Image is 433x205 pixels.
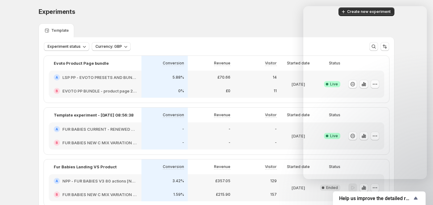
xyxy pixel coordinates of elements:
p: Conversion [163,164,184,169]
p: £215.90 [216,192,230,197]
p: Visitor [265,164,277,169]
p: Fur Babies Landing VS Product [54,164,117,170]
p: £0 [226,88,230,93]
h2: FUR BABIES NEW C MIX VARIATION (B) FOR TEST WAVE 2 [62,191,137,198]
p: Conversion [163,61,184,66]
h2: LSP PP - EVOTO PRESETS AND BUNDLE [62,74,137,80]
h2: NPP - FUR BABIES V3 80 actions [NEW LAYOUT 2025] [62,178,137,184]
h2: B [56,141,58,145]
p: 129 [270,178,277,183]
h2: EVOTO PP BUNDLE - product page 2 shorter with split top first B PAGE [62,88,137,94]
p: 3.42% [172,178,184,183]
h2: A [56,127,58,131]
p: 157 [270,192,277,197]
p: - [229,140,230,145]
p: 14 [273,75,277,80]
p: £70.66 [217,75,230,80]
p: [DATE] [292,81,305,87]
button: Show survey - Help us improve the detailed report for A/B campaigns [339,195,419,202]
p: [DATE] [292,133,305,139]
p: 5.88% [172,75,184,80]
p: Revenue [214,113,230,117]
p: Template experiment - [DATE] 08:56:38 [54,112,134,118]
button: Experiment status [44,42,89,51]
iframe: Intercom live chat [303,6,427,179]
span: Experiments [39,8,75,15]
span: Experiment status [48,44,81,49]
span: Ended [326,185,338,190]
p: 0% [178,88,184,93]
p: - [229,127,230,132]
p: 1.59% [173,192,184,197]
p: - [182,127,184,132]
button: Currency: GBP [92,42,131,51]
p: Conversion [163,113,184,117]
h2: FUR BABIES NEW C MIX VARIATION (B) FOR TEST WAVE 2 [62,140,137,146]
h2: B [56,89,58,93]
p: Evoto Product Page bundle [54,60,109,66]
p: Template [51,28,69,33]
p: Visitor [265,113,277,117]
p: [DATE] [292,185,305,191]
span: Currency: GBP [95,44,122,49]
h2: A [56,76,58,79]
p: Revenue [214,164,230,169]
p: Started date [287,113,310,117]
p: £357.05 [215,178,230,183]
p: Started date [287,61,310,66]
p: 11 [274,88,277,93]
p: - [182,140,184,145]
span: Help us improve the detailed report for A/B campaigns [339,195,412,201]
p: Revenue [214,61,230,66]
p: - [275,127,277,132]
h2: A [56,179,58,183]
h2: B [56,193,58,196]
iframe: Intercom live chat [412,184,427,199]
h2: FUR BABIES CURRENT - RENEWED FOR (A) CONTROL TEST WAVE 2 [62,126,137,132]
p: Visitor [265,61,277,66]
p: Started date [287,164,310,169]
p: - [275,140,277,145]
